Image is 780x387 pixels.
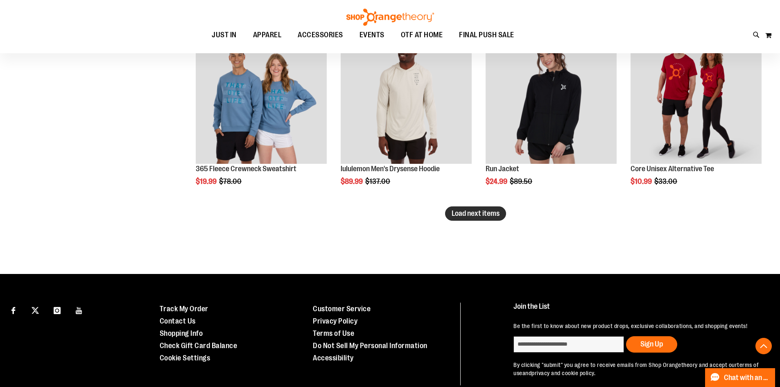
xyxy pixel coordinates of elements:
a: FINAL PUSH SALE [451,26,522,44]
span: $33.00 [654,177,678,186]
span: EVENTS [359,26,384,44]
img: Product image for lululemon Mens Drysense Hoodie Bone [341,33,472,164]
a: ACCESSORIES [289,26,351,45]
a: Track My Order [160,305,208,313]
a: Contact Us [160,317,196,325]
p: Be the first to know about new product drops, exclusive collaborations, and shopping events! [513,322,761,330]
a: Visit our Facebook page [6,303,20,317]
span: APPAREL [253,26,282,44]
img: Shop Orangetheory [345,9,435,26]
button: Chat with an Expert [705,368,775,387]
a: Privacy Policy [313,317,357,325]
a: Shopping Info [160,329,203,337]
img: Product image for Run Jacket [486,33,617,164]
button: Sign Up [626,336,677,353]
a: Core Unisex Alternative Tee [631,165,714,173]
span: Load next items [452,209,500,217]
img: 365 Fleece Crewneck Sweatshirt [196,33,327,164]
span: $19.99 [196,177,218,186]
span: $78.00 [219,177,243,186]
button: Back To Top [755,338,772,354]
a: Terms of Use [313,329,354,337]
a: Visit our X page [28,303,43,317]
span: ACCESSORIES [298,26,343,44]
a: Visit our Youtube page [72,303,86,317]
h4: Join the List [513,303,761,318]
span: Chat with an Expert [724,374,770,382]
a: JUST IN [203,26,245,45]
div: product [192,29,331,206]
a: lululemon Men's Drysense Hoodie [341,165,440,173]
a: Product image for Run Jacket [486,33,617,165]
span: FINAL PUSH SALE [459,26,514,44]
a: Product image for Core Unisex Alternative Tee [631,33,762,165]
a: 365 Fleece Crewneck Sweatshirt [196,165,296,173]
div: product [482,29,621,206]
div: product [337,29,476,206]
img: Product image for Core Unisex Alternative Tee [631,33,762,164]
a: Visit our Instagram page [50,303,64,317]
span: OTF AT HOME [401,26,443,44]
input: enter email [513,336,624,353]
img: Twitter [32,307,39,314]
span: Sign Up [640,340,663,348]
button: Load next items [445,206,506,221]
a: APPAREL [245,26,290,45]
span: $10.99 [631,177,653,186]
span: $137.00 [365,177,391,186]
p: By clicking "submit" you agree to receive emails from Shop Orangetheory and accept our and [513,361,761,377]
a: Product image for lululemon Mens Drysense Hoodie BoneSALE [341,33,472,165]
a: privacy and cookie policy. [531,370,595,376]
a: OTF AT HOME [393,26,451,45]
a: terms of use [513,362,759,376]
a: EVENTS [351,26,393,45]
div: product [626,29,766,206]
a: Run Jacket [486,165,519,173]
span: $89.99 [341,177,364,186]
span: $24.99 [486,177,509,186]
a: Check Gift Card Balance [160,342,237,350]
a: Customer Service [313,305,371,313]
a: Do Not Sell My Personal Information [313,342,427,350]
a: 365 Fleece Crewneck SweatshirtSALE [196,33,327,165]
a: Cookie Settings [160,354,210,362]
span: $89.50 [510,177,534,186]
a: Accessibility [313,354,354,362]
span: JUST IN [212,26,237,44]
